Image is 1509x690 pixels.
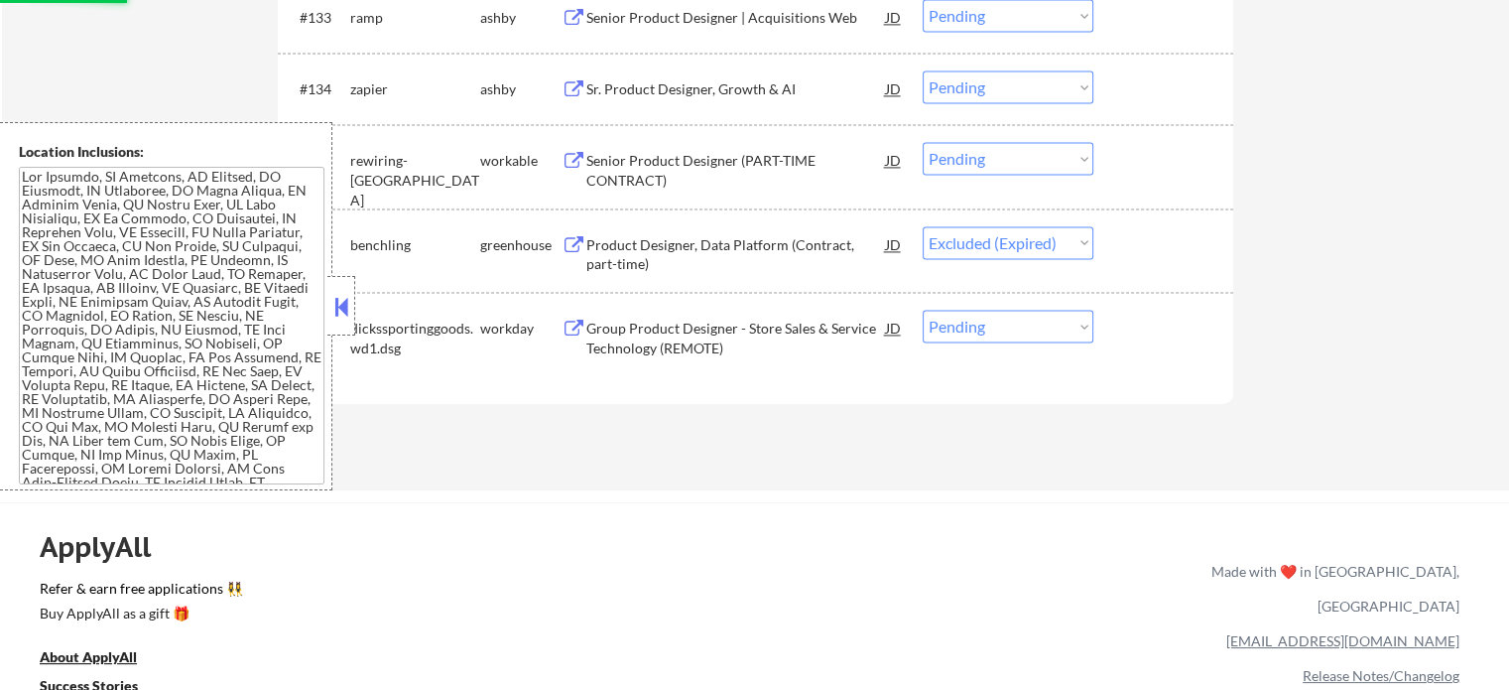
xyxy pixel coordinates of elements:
[40,582,797,603] a: Refer & earn free applications 👯‍♀️
[586,235,886,274] div: Product Designer, Data Platform (Contract, part-time)
[1203,554,1459,623] div: Made with ❤️ in [GEOGRAPHIC_DATA], [GEOGRAPHIC_DATA]
[19,142,324,162] div: Location Inclusions:
[480,235,562,255] div: greenhouse
[884,310,904,345] div: JD
[1226,632,1459,649] a: [EMAIL_ADDRESS][DOMAIN_NAME]
[480,79,562,99] div: ashby
[586,8,886,28] div: Senior Product Designer | Acquisitions Web
[350,235,480,255] div: benchling
[40,607,238,621] div: Buy ApplyAll as a gift 🎁
[40,646,165,671] a: About ApplyAll
[1303,667,1459,684] a: Release Notes/Changelog
[350,319,480,357] div: dickssportinggoods.wd1.dsg
[480,151,562,171] div: workable
[350,8,480,28] div: ramp
[586,319,886,357] div: Group Product Designer - Store Sales & Service Technology (REMOTE)
[884,226,904,262] div: JD
[40,603,238,627] a: Buy ApplyAll as a gift 🎁
[884,70,904,106] div: JD
[300,79,334,99] div: #134
[884,142,904,178] div: JD
[480,8,562,28] div: ashby
[40,530,174,564] div: ApplyAll
[480,319,562,339] div: workday
[350,79,480,99] div: zapier
[40,648,137,665] u: About ApplyAll
[350,151,480,209] div: rewiring-[GEOGRAPHIC_DATA]
[586,151,886,190] div: Senior Product Designer (PART-TIME CONTRACT)
[300,8,334,28] div: #133
[586,79,886,99] div: Sr. Product Designer, Growth & AI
